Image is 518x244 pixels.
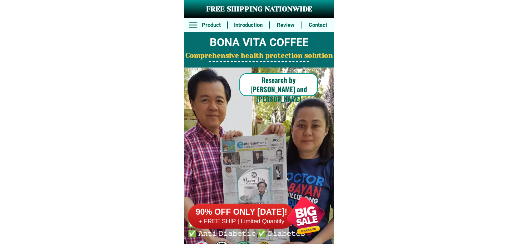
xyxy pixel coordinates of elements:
h6: 90% OFF ONLY [DATE]! [188,207,295,218]
h6: Contact [306,21,330,29]
h6: Review [273,21,298,29]
h6: Research by [PERSON_NAME] and [PERSON_NAME] [239,75,318,104]
h6: Introduction [232,21,265,29]
h6: + FREE SHIP | Limited Quantily [188,218,295,225]
h2: BONA VITA COFFEE [184,34,334,51]
h3: FREE SHIPPING NATIONWIDE [184,4,334,15]
h6: Product [199,21,224,29]
h2: Comprehensive health protection solution [184,51,334,61]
